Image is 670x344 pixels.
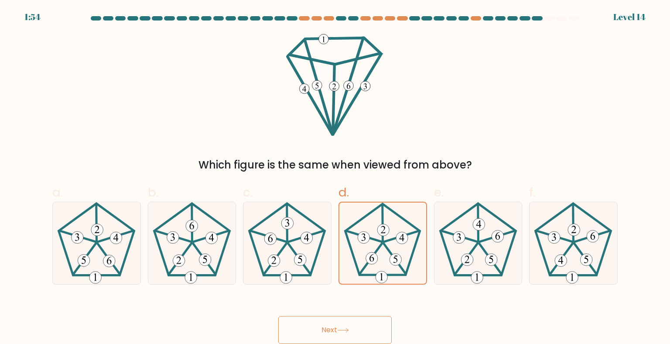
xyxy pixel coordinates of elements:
[52,184,63,201] span: a.
[148,184,158,201] span: b.
[338,184,349,201] span: d.
[613,10,646,24] div: Level 14
[58,157,612,173] div: Which figure is the same when viewed from above?
[243,184,253,201] span: c.
[434,184,444,201] span: e.
[24,10,41,24] div: 1:54
[529,184,535,201] span: f.
[278,316,392,344] button: Next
